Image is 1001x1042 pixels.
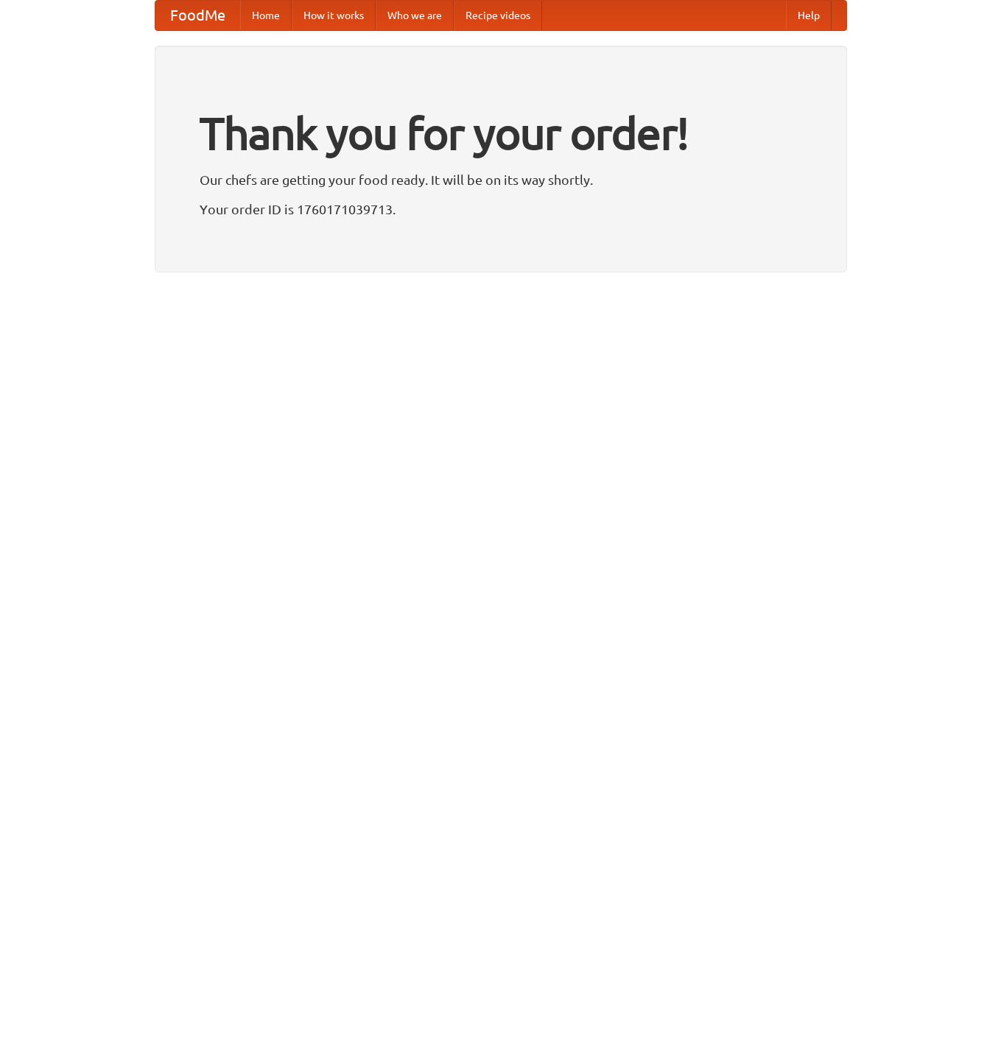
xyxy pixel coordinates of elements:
a: FoodMe [155,1,240,30]
a: Who we are [376,1,454,30]
p: Your order ID is 1760171039713. [200,198,802,220]
a: Home [240,1,292,30]
a: Recipe videos [454,1,542,30]
h1: Thank you for your order! [200,98,802,169]
p: Our chefs are getting your food ready. It will be on its way shortly. [200,169,802,191]
a: How it works [292,1,376,30]
a: Help [786,1,832,30]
